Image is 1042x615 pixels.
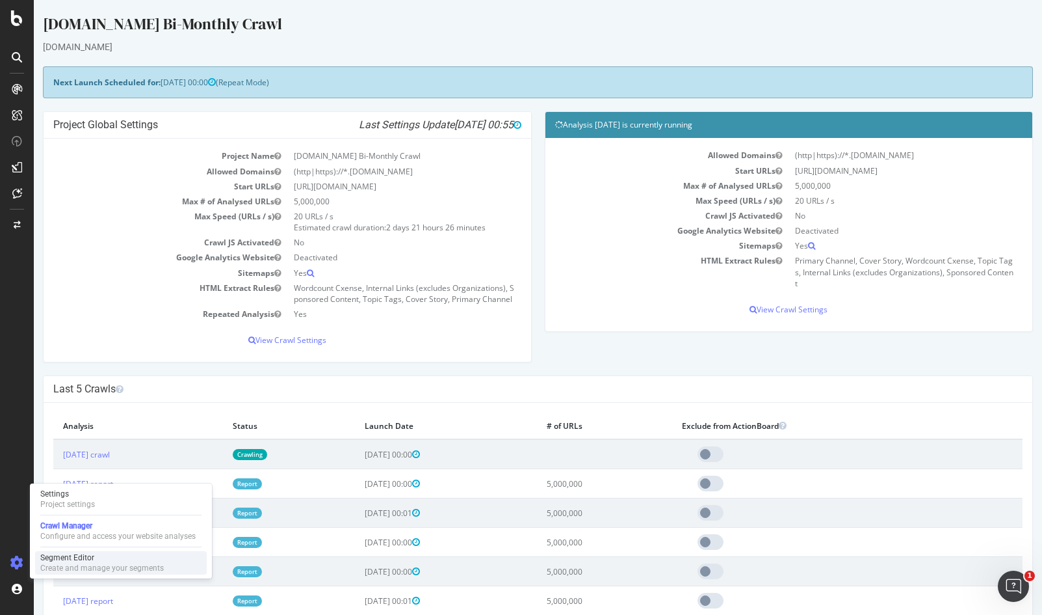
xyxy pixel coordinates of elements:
span: [DATE] 00:00 [331,566,386,577]
td: Max # of Analysed URLs [521,178,755,193]
td: 5,000,000 [503,557,638,586]
a: [DATE] report [29,595,79,607]
a: [DATE] crawl [29,449,76,460]
strong: Next Launch Scheduled for: [20,77,127,88]
td: Allowed Domains [20,164,254,179]
td: Deactivated [254,250,488,265]
a: Report [199,478,228,489]
td: Google Analytics Website [20,250,254,265]
td: Wordcount Cxense, Internal Links (excludes Organizations), Sponsored Content, Topic Tags, Cover S... [254,280,488,307]
div: Project settings [40,499,95,510]
h4: Project Global Settings [20,118,488,131]
td: Project Name [20,148,254,163]
td: Max # of Analysed URLs [20,194,254,209]
td: 20 URLs / s [755,193,989,208]
div: Create and manage your segments [40,563,164,573]
td: Yes [755,238,989,253]
a: Report [199,595,228,607]
h4: Last 5 Crawls [20,383,989,396]
h4: Analysis [DATE] is currently running [521,118,989,131]
span: [DATE] 00:00 [331,537,386,548]
td: 5,000,000 [503,499,638,528]
div: Settings [40,489,95,499]
span: [DATE] 00:00 [127,77,182,88]
td: Start URLs [20,179,254,194]
td: Crawl JS Activated [521,208,755,223]
a: Segment EditorCreate and manage your segments [35,551,207,575]
span: [DATE] 00:00 [331,449,386,460]
td: Max Speed (URLs / s) [20,209,254,235]
span: [DATE] 00:00 [331,478,386,489]
td: Sitemaps [20,266,254,280]
a: Crawling [199,449,233,460]
a: Report [199,537,228,548]
div: Segment Editor [40,553,164,563]
a: [DATE] report [29,566,79,577]
iframe: Intercom live chat [998,571,1029,602]
a: Report [199,508,228,519]
span: [DATE] 00:01 [331,508,386,519]
th: # of URLs [503,413,638,439]
td: 5,000,000 [755,178,989,193]
td: Start URLs [521,163,755,178]
td: HTML Extract Rules [521,253,755,290]
a: [DATE] report [29,478,79,489]
a: Report [199,566,228,577]
td: HTML Extract Rules [20,280,254,307]
td: No [755,208,989,223]
td: Yes [254,266,488,280]
td: 5,000,000 [254,194,488,209]
th: Exclude from ActionBoard [638,413,941,439]
td: [DOMAIN_NAME] Bi-Monthly Crawl [254,148,488,163]
td: No [254,235,488,250]
p: View Crawl Settings [521,304,989,315]
td: Google Analytics Website [521,223,755,238]
td: (http|https)://*.[DOMAIN_NAME] [755,148,989,163]
a: [DATE] report [29,537,79,548]
span: [DATE] 00:01 [331,595,386,607]
a: [DATE] report [29,508,79,519]
td: [URL][DOMAIN_NAME] [755,163,989,178]
td: Allowed Domains [521,148,755,163]
td: 5,000,000 [503,528,638,557]
th: Status [189,413,321,439]
div: Crawl Manager [40,521,196,531]
td: Yes [254,307,488,321]
td: [URL][DOMAIN_NAME] [254,179,488,194]
div: Configure and access your website analyses [40,531,196,541]
td: 20 URLs / s Estimated crawl duration: [254,209,488,235]
td: Max Speed (URLs / s) [521,193,755,208]
span: [DATE] 00:55 [421,118,488,131]
div: [DOMAIN_NAME] Bi-Monthly Crawl [9,13,999,40]
div: [DOMAIN_NAME] [9,40,999,53]
td: Sitemaps [521,238,755,253]
p: View Crawl Settings [20,335,488,346]
i: Last Settings Update [325,118,488,131]
div: (Repeat Mode) [9,66,999,98]
td: Repeated Analysis [20,307,254,321]
th: Launch Date [321,413,504,439]
a: SettingsProject settings [35,487,207,511]
span: 2 days 21 hours 26 minutes [352,222,452,233]
a: Crawl ManagerConfigure and access your website analyses [35,519,207,543]
span: 1 [1024,571,1035,581]
td: Deactivated [755,223,989,238]
td: Primary Channel, Cover Story, Wordcount Cxense, Topic Tags, Internal Links (excludes Organization... [755,253,989,290]
td: (http|https)://*.[DOMAIN_NAME] [254,164,488,179]
td: Crawl JS Activated [20,235,254,250]
th: Analysis [20,413,189,439]
td: 5,000,000 [503,469,638,499]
